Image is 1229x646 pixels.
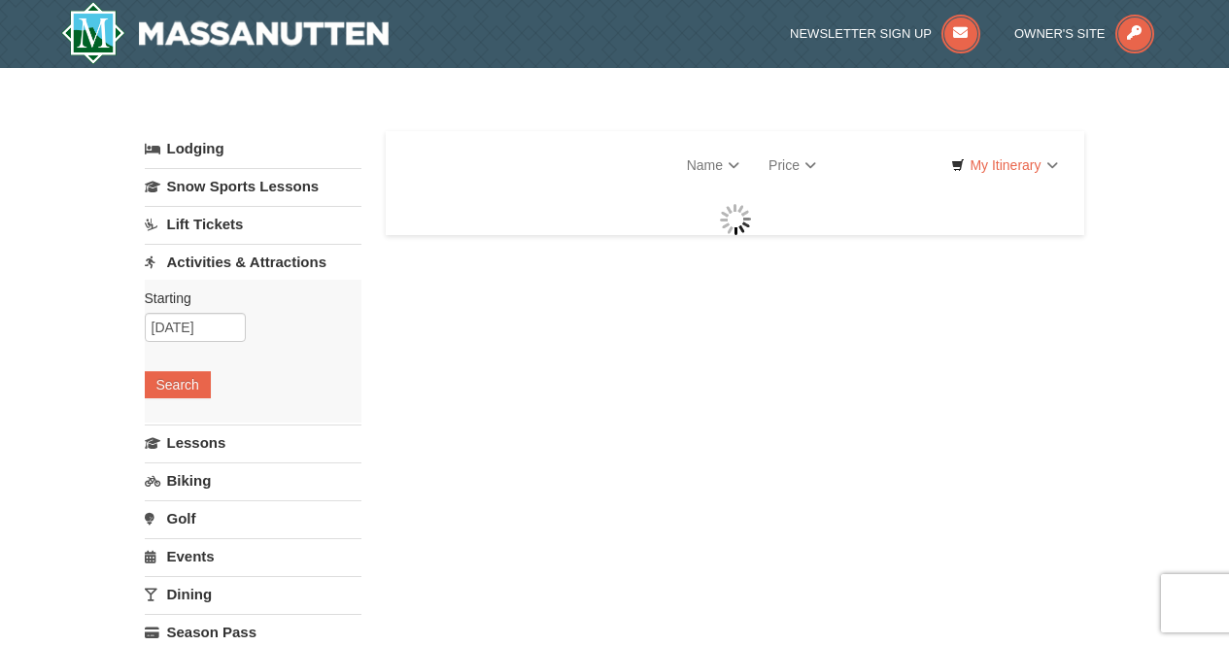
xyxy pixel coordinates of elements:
[939,151,1070,180] a: My Itinerary
[145,168,361,204] a: Snow Sports Lessons
[1014,26,1154,41] a: Owner's Site
[145,371,211,398] button: Search
[145,244,361,280] a: Activities & Attractions
[145,500,361,536] a: Golf
[145,289,347,308] label: Starting
[61,2,390,64] img: Massanutten Resort Logo
[61,2,390,64] a: Massanutten Resort
[145,425,361,460] a: Lessons
[145,206,361,242] a: Lift Tickets
[145,131,361,166] a: Lodging
[145,576,361,612] a: Dining
[754,146,831,185] a: Price
[720,204,751,235] img: wait gif
[145,462,361,498] a: Biking
[790,26,980,41] a: Newsletter Sign Up
[145,538,361,574] a: Events
[790,26,932,41] span: Newsletter Sign Up
[672,146,754,185] a: Name
[1014,26,1106,41] span: Owner's Site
